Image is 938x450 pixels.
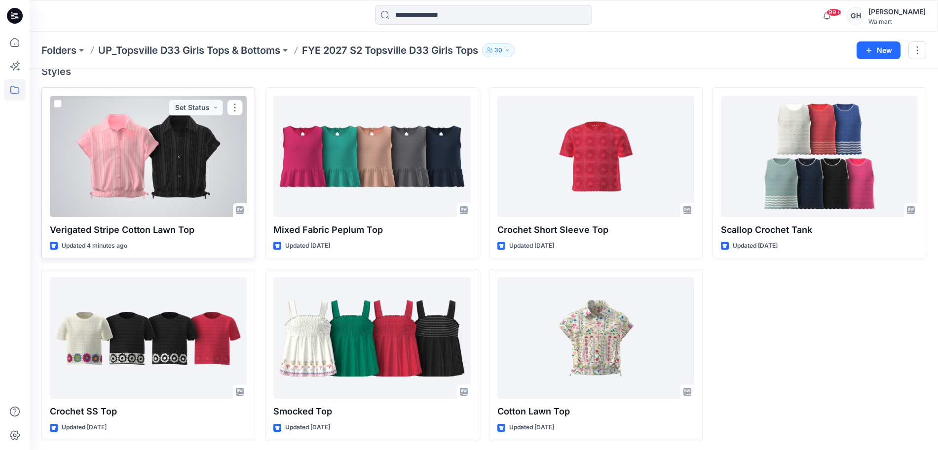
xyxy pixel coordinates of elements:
p: Updated [DATE] [285,422,330,433]
a: Verigated Stripe Cotton Lawn Top [50,96,247,217]
p: Updated [DATE] [509,241,554,251]
a: Smocked Top [273,277,470,399]
p: Mixed Fabric Peplum Top [273,223,470,237]
div: [PERSON_NAME] [868,6,926,18]
p: Updated [DATE] [733,241,778,251]
div: Walmart [868,18,926,25]
button: New [857,41,900,59]
a: Crochet Short Sleeve Top [497,96,694,217]
p: Updated [DATE] [509,422,554,433]
p: FYE 2027 S2 Topsville D33 Girls Tops [302,43,478,57]
span: 99+ [826,8,841,16]
div: GH [847,7,864,25]
p: Updated 4 minutes ago [62,241,127,251]
a: Folders [41,43,76,57]
button: 30 [482,43,515,57]
a: Scallop Crochet Tank [721,96,918,217]
p: Crochet SS Top [50,405,247,418]
p: 30 [494,45,502,56]
p: Cotton Lawn Top [497,405,694,418]
p: Crochet Short Sleeve Top [497,223,694,237]
p: Scallop Crochet Tank [721,223,918,237]
p: Updated [DATE] [62,422,107,433]
h4: Styles [41,66,926,77]
p: Smocked Top [273,405,470,418]
a: Crochet SS Top [50,277,247,399]
p: Updated [DATE] [285,241,330,251]
a: Mixed Fabric Peplum Top [273,96,470,217]
a: Cotton Lawn Top [497,277,694,399]
p: Verigated Stripe Cotton Lawn Top [50,223,247,237]
a: UP_Topsville D33 Girls Tops & Bottoms [98,43,280,57]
